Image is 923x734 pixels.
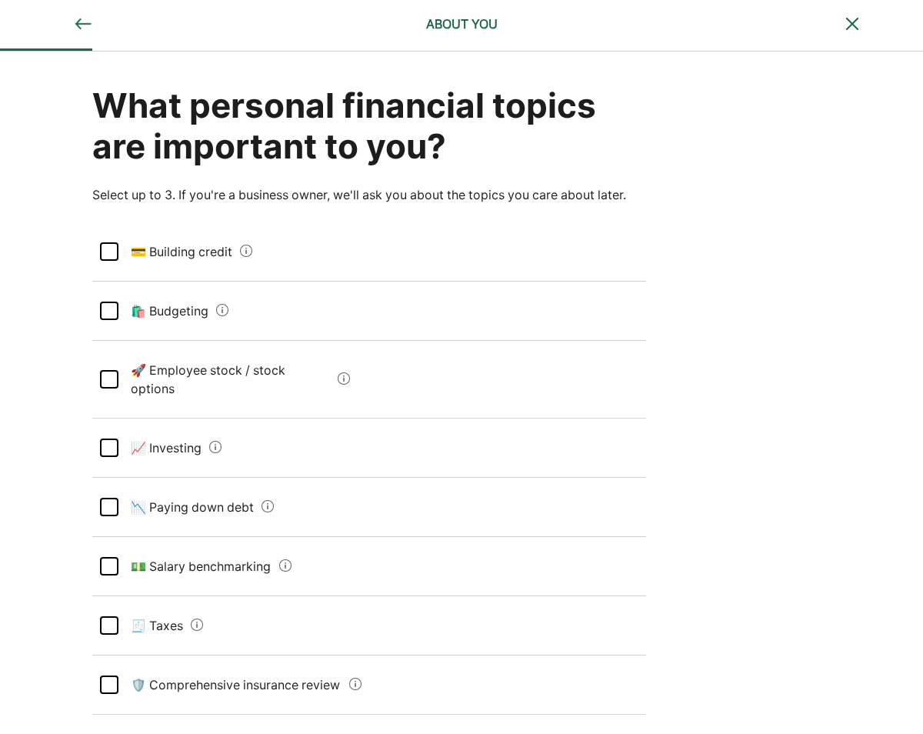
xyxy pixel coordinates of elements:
div: What personal financial topics are important to you? [92,85,646,167]
div: 🚀 Employee stock / stock options [118,349,332,410]
div: 📉 Paying down debt [118,485,255,529]
div: 🛍️ Budgeting [118,289,210,332]
div: Select up to 3. If you're a business owner, we'll ask you about the topics you care about later. [92,185,646,204]
div: 🧾 Taxes [118,604,185,647]
div: 📈 Investing [118,426,203,469]
div: 🛡️ Comprehensive insurance review [118,663,343,706]
div: ABOUT YOU [329,15,593,33]
div: 💵 Salary benchmarking [118,545,273,588]
div: 💳 Building credit [118,230,234,273]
